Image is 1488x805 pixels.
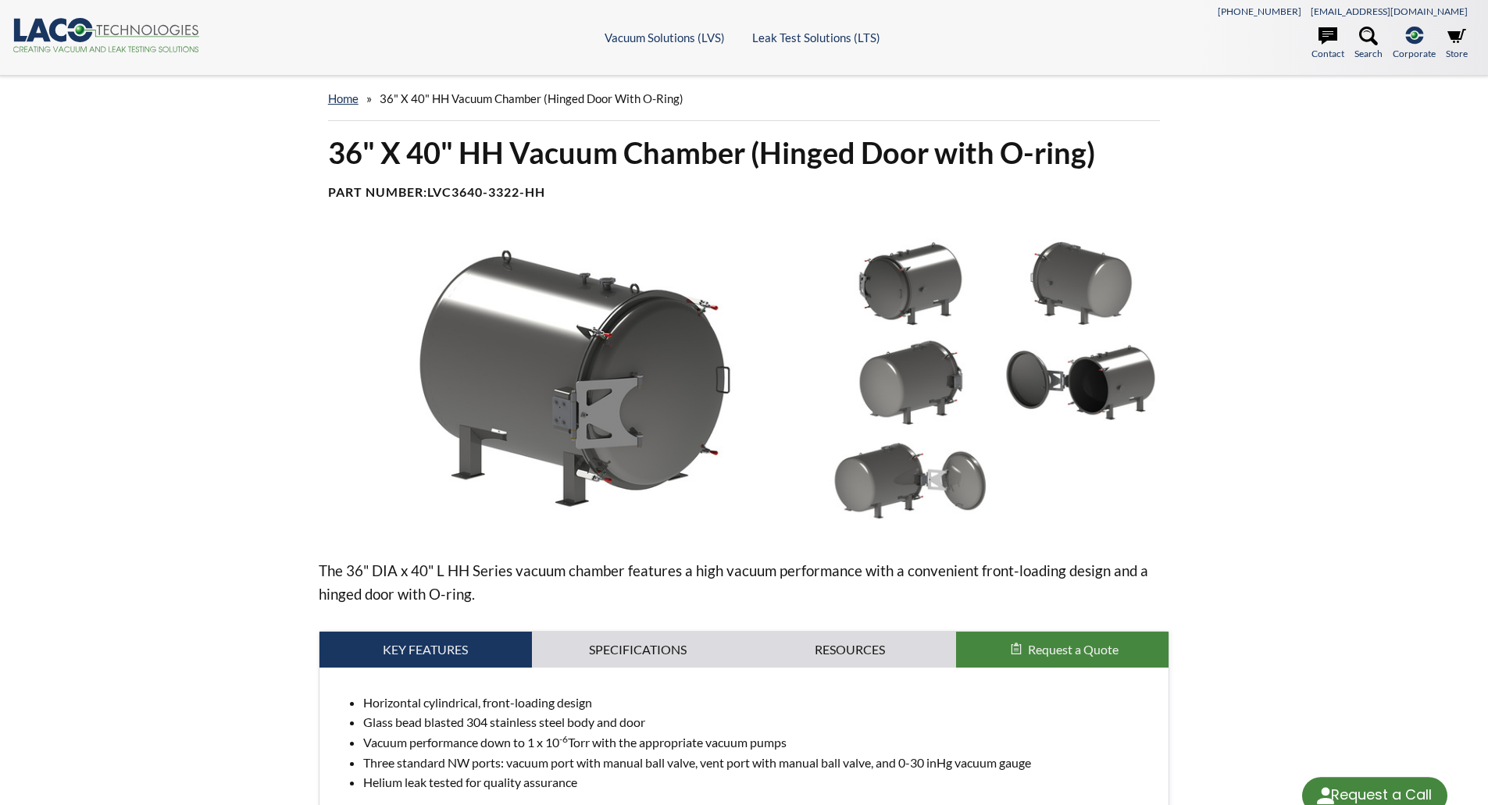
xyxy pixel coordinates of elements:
h1: 36" X 40" HH Vacuum Chamber (Hinged Door with O-ring) [328,134,1161,172]
sup: -6 [559,733,568,745]
img: 36" X 40" HH VACUUM CHAMBER rear door open [829,436,991,526]
a: home [328,91,359,105]
img: 36" X 40" HH VACUUM CHAMBER Left view [319,238,817,518]
a: Specifications [532,632,744,668]
img: 36" X 40" HH VACUUM CHAMBER right view [829,238,991,329]
a: Key Features [319,632,532,668]
span: Request a Quote [1028,642,1119,657]
a: Contact [1311,27,1344,61]
a: [EMAIL_ADDRESS][DOMAIN_NAME] [1311,5,1468,17]
li: Vacuum performance down to 1 x 10 Torr with the appropriate vacuum pumps [363,732,1157,753]
a: Vacuum Solutions (LVS) [605,30,725,45]
li: Glass bead blasted 304 stainless steel body and door [363,712,1157,732]
a: Store [1446,27,1468,61]
a: [PHONE_NUMBER] [1218,5,1301,17]
b: LVC3640-3322-HH [427,184,545,199]
div: » [328,77,1161,121]
button: Request a Quote [956,632,1169,668]
p: The 36" DIA x 40" L HH Series vacuum chamber features a high vacuum performance with a convenient... [319,559,1170,606]
li: Helium leak tested for quality assurance [363,772,1157,793]
a: Search [1354,27,1383,61]
img: 36" X 40" HH VACUUM CHAMBER front door open [999,337,1161,427]
a: Resources [744,632,957,668]
span: Corporate [1393,46,1436,61]
li: Horizontal cylindrical, front-loading design [363,693,1157,713]
span: 36" X 40" HH Vacuum Chamber (Hinged Door with O-ring) [380,91,683,105]
li: Three standard NW ports: vacuum port with manual ball valve, vent port with manual ball valve, an... [363,753,1157,773]
h4: Part Number: [328,184,1161,201]
img: 36" X 40" HH VACUUM CHAMBER right rear view [999,238,1161,329]
a: Leak Test Solutions (LTS) [752,30,880,45]
img: 36" X 40" HH VACUUM CHAMBER left rear view [829,337,991,427]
